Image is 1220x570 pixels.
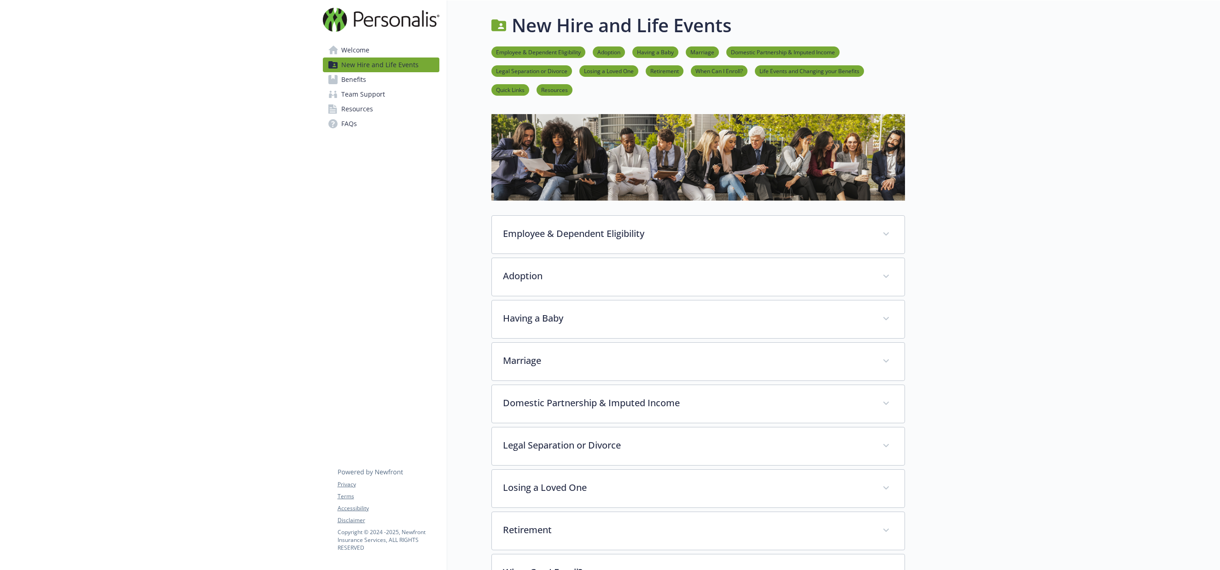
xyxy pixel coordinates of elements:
div: Losing a Loved One [492,470,905,507]
p: Employee & Dependent Eligibility [503,227,871,241]
div: Domestic Partnership & Imputed Income [492,385,905,423]
a: Terms [338,492,439,501]
a: Disclaimer [338,516,439,524]
a: Benefits [323,72,439,87]
a: Team Support [323,87,439,102]
a: Losing a Loved One [579,66,638,75]
a: Having a Baby [632,47,678,56]
a: New Hire and Life Events [323,58,439,72]
p: Domestic Partnership & Imputed Income [503,396,871,410]
a: Quick Links [491,85,529,94]
a: When Can I Enroll? [691,66,747,75]
a: Employee & Dependent Eligibility [491,47,585,56]
div: Legal Separation or Divorce [492,427,905,465]
a: Resources [323,102,439,116]
a: Marriage [686,47,719,56]
a: Domestic Partnership & Imputed Income [726,47,840,56]
span: Team Support [341,87,385,102]
span: New Hire and Life Events [341,58,419,72]
p: Losing a Loved One [503,481,871,495]
img: new hire page banner [491,114,905,200]
p: Having a Baby [503,311,871,325]
p: Adoption [503,269,871,283]
div: Marriage [492,343,905,380]
div: Employee & Dependent Eligibility [492,216,905,253]
p: Copyright © 2024 - 2025 , Newfront Insurance Services, ALL RIGHTS RESERVED [338,528,439,552]
span: Resources [341,102,373,116]
p: Marriage [503,354,871,368]
a: Resources [537,85,572,94]
div: Adoption [492,258,905,296]
a: Accessibility [338,504,439,512]
span: FAQs [341,116,357,131]
span: Benefits [341,72,366,87]
p: Legal Separation or Divorce [503,438,871,452]
a: Privacy [338,480,439,489]
a: Welcome [323,43,439,58]
span: Welcome [341,43,369,58]
p: Retirement [503,523,871,537]
div: Retirement [492,512,905,550]
a: Legal Separation or Divorce [491,66,572,75]
h1: New Hire and Life Events [512,12,731,39]
a: Life Events and Changing your Benefits [755,66,864,75]
a: Adoption [593,47,625,56]
div: Having a Baby [492,300,905,338]
a: Retirement [646,66,683,75]
a: FAQs [323,116,439,131]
